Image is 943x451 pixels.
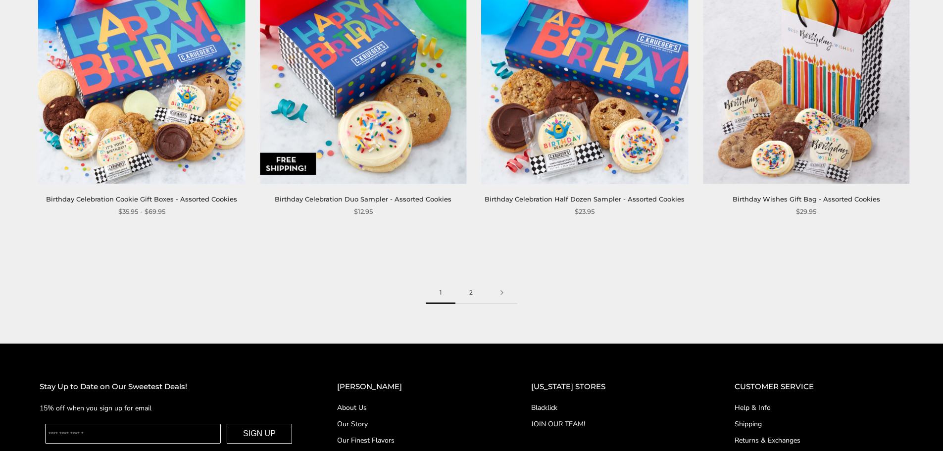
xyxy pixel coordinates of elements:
[275,195,451,203] a: Birthday Celebration Duo Sampler - Assorted Cookies
[487,282,517,304] a: Next page
[455,282,487,304] a: 2
[46,195,237,203] a: Birthday Celebration Cookie Gift Boxes - Assorted Cookies
[796,206,816,217] span: $29.95
[735,402,903,413] a: Help & Info
[227,424,292,444] button: SIGN UP
[8,413,102,443] iframe: Sign Up via Text for Offers
[531,402,695,413] a: Blacklick
[40,381,298,393] h2: Stay Up to Date on Our Sweetest Deals!
[735,381,903,393] h2: CUSTOMER SERVICE
[575,206,595,217] span: $23.95
[735,435,903,446] a: Returns & Exchanges
[531,419,695,429] a: JOIN OUR TEAM!
[735,419,903,429] a: Shipping
[485,195,685,203] a: Birthday Celebration Half Dozen Sampler - Assorted Cookies
[337,435,492,446] a: Our Finest Flavors
[733,195,880,203] a: Birthday Wishes Gift Bag - Assorted Cookies
[426,282,455,304] span: 1
[354,206,373,217] span: $12.95
[40,402,298,414] p: 15% off when you sign up for email
[45,424,221,444] input: Enter your email
[337,419,492,429] a: Our Story
[337,381,492,393] h2: [PERSON_NAME]
[531,381,695,393] h2: [US_STATE] STORES
[118,206,165,217] span: $35.95 - $69.95
[337,402,492,413] a: About Us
